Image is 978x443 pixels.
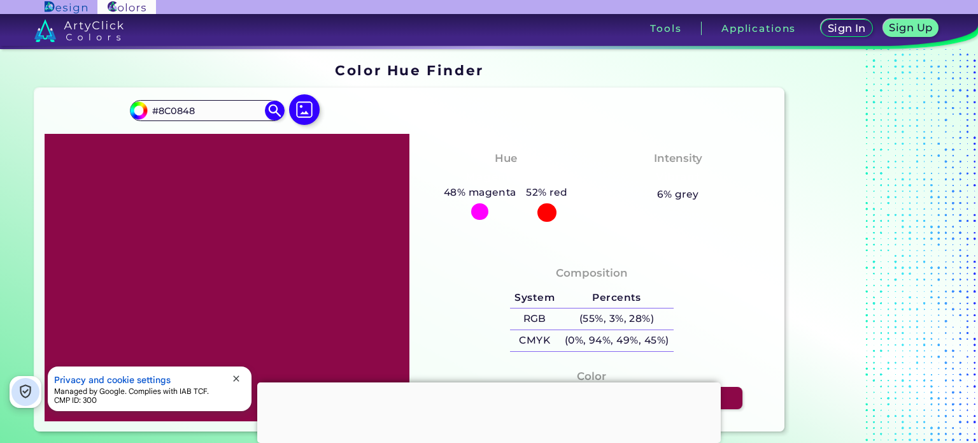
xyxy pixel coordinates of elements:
h5: Sign In [830,24,864,33]
h4: Color [577,367,606,386]
iframe: Advertisement [257,382,721,440]
h5: Percents [560,287,674,309]
h3: Magenta-Red [460,170,551,185]
iframe: Advertisement [790,58,949,437]
h5: RGB [510,309,560,330]
h3: Applications [721,24,796,33]
img: logo_artyclick_colors_white.svg [34,19,124,42]
h5: 6% grey [657,186,699,203]
h5: (55%, 3%, 28%) [560,309,674,330]
img: ArtyClick Design logo [45,1,87,13]
input: type color.. [148,102,266,119]
h4: Intensity [654,149,702,168]
a: Sign Up [886,20,936,36]
h5: System [510,287,560,309]
img: icon search [265,101,284,120]
h5: CMYK [510,330,560,351]
h1: Color Hue Finder [335,61,483,80]
h5: Sign Up [891,23,931,33]
h4: Hue [495,149,517,168]
h5: 48% magenta [439,184,521,201]
h4: Composition [556,264,628,282]
a: Sign In [823,20,870,36]
img: icon picture [289,94,320,125]
h5: (0%, 94%, 49%, 45%) [560,330,674,351]
h3: Tools [650,24,681,33]
h5: 52% red [521,184,573,201]
h3: Vibrant [650,170,705,185]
